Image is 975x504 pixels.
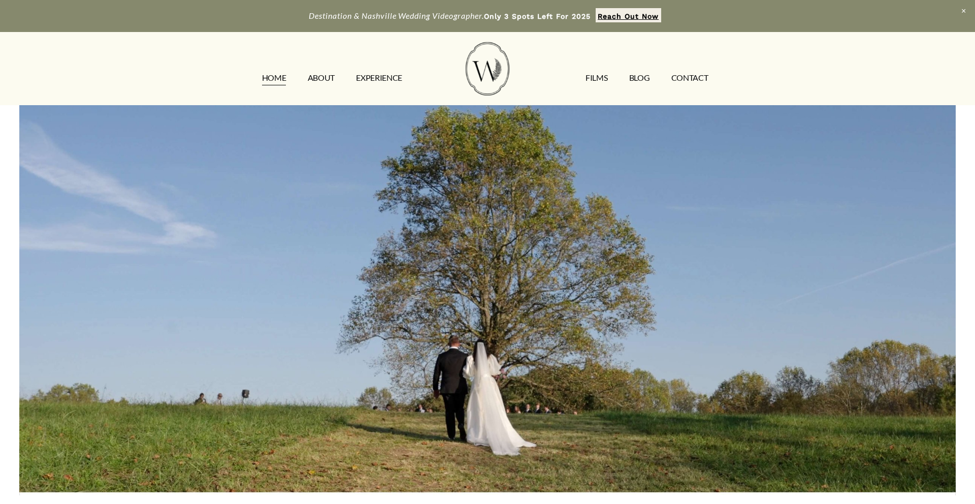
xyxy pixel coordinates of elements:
[466,42,509,96] img: Wild Fern Weddings
[586,70,607,86] a: FILMS
[598,12,659,20] strong: Reach Out Now
[262,70,286,86] a: HOME
[308,70,335,86] a: ABOUT
[629,70,650,86] a: Blog
[671,70,708,86] a: CONTACT
[356,70,402,86] a: EXPERIENCE
[596,8,661,22] a: Reach Out Now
